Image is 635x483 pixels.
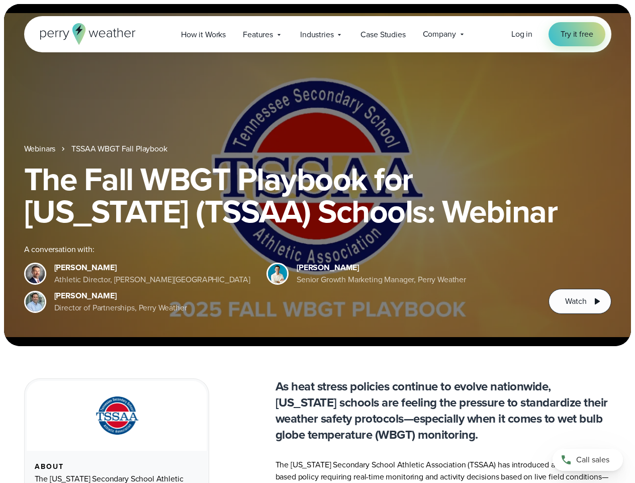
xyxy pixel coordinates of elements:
[511,28,532,40] a: Log in
[54,302,187,314] div: Director of Partnerships, Perry Weather
[565,295,586,307] span: Watch
[24,143,56,155] a: Webinars
[35,463,199,471] div: About
[26,292,45,311] img: Jeff Wood
[549,289,611,314] button: Watch
[268,264,287,283] img: Spencer Patton, Perry Weather
[561,28,593,40] span: Try it free
[24,244,533,256] div: A conversation with:
[24,163,611,227] h1: The Fall WBGT Playbook for [US_STATE] (TSSAA) Schools: Webinar
[360,29,405,41] span: Case Studies
[54,290,187,302] div: [PERSON_NAME]
[172,24,234,45] a: How it Works
[276,378,611,443] p: As heat stress policies continue to evolve nationwide, [US_STATE] schools are feeling the pressur...
[576,454,609,466] span: Call sales
[352,24,414,45] a: Case Studies
[297,274,466,286] div: Senior Growth Marketing Manager, Perry Weather
[300,29,333,41] span: Industries
[26,264,45,283] img: Brian Wyatt
[243,29,273,41] span: Features
[24,143,611,155] nav: Breadcrumb
[549,22,605,46] a: Try it free
[83,393,150,439] img: TSSAA-Tennessee-Secondary-School-Athletic-Association.svg
[71,143,167,155] a: TSSAA WBGT Fall Playbook
[54,274,251,286] div: Athletic Director, [PERSON_NAME][GEOGRAPHIC_DATA]
[423,28,456,40] span: Company
[297,262,466,274] div: [PERSON_NAME]
[54,262,251,274] div: [PERSON_NAME]
[553,449,623,471] a: Call sales
[181,29,226,41] span: How it Works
